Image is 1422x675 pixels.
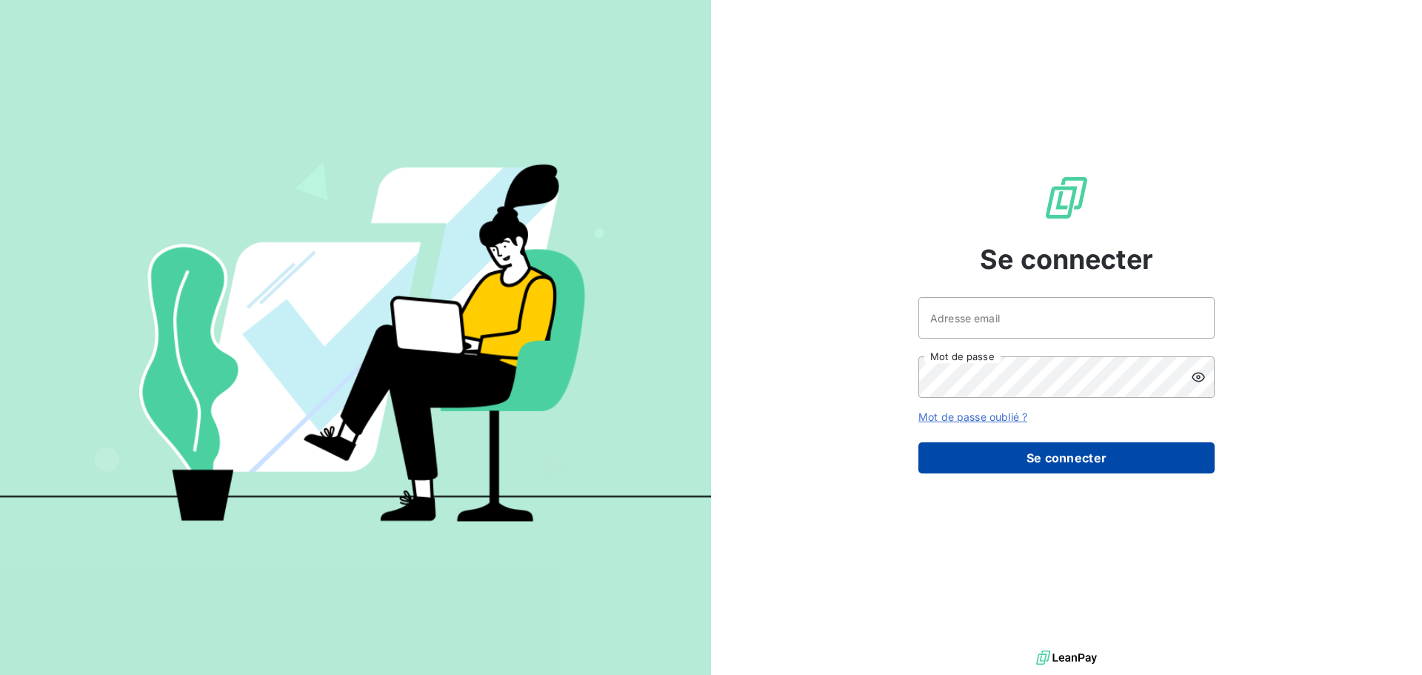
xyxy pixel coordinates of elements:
[918,410,1027,423] a: Mot de passe oublié ?
[980,239,1153,279] span: Se connecter
[918,297,1215,339] input: placeholder
[918,442,1215,473] button: Se connecter
[1043,174,1090,222] img: Logo LeanPay
[1036,647,1097,669] img: logo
